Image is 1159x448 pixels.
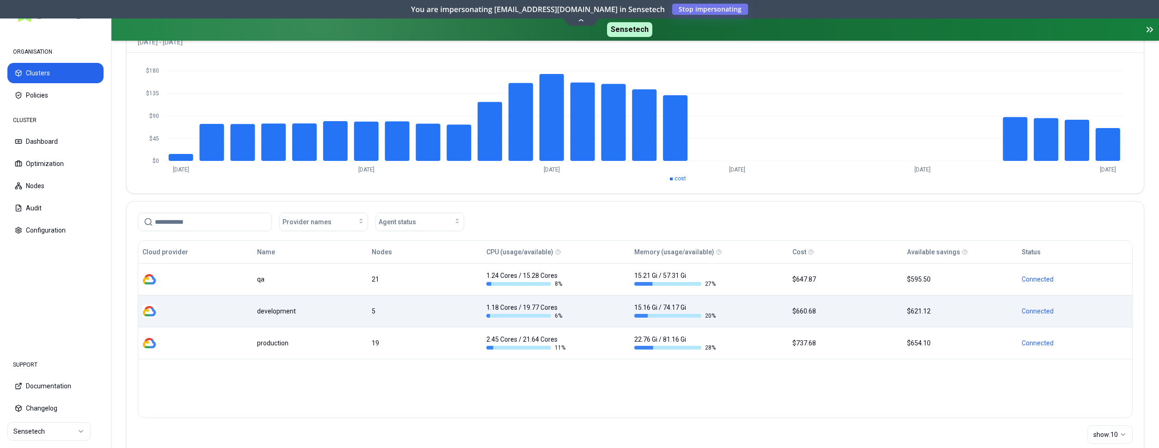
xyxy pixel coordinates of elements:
div: Connected [1022,307,1128,316]
button: Provider names [279,213,368,231]
button: Memory (usage/available) [634,243,714,261]
img: gcp [142,272,156,286]
span: Sensetech [607,22,652,37]
div: 1.18 Cores / 19.77 Cores [486,303,568,319]
div: $621.12 [907,307,1013,316]
div: 21 [372,275,478,284]
div: development [257,307,363,316]
div: 1.24 Cores / 15.28 Cores [486,271,568,288]
div: production [257,338,363,348]
div: 19 [372,338,478,348]
div: 5 [372,307,478,316]
tspan: [DATE] [358,166,374,173]
div: qa [257,275,363,284]
button: Clusters [7,63,104,83]
tspan: [DATE] [914,166,931,173]
div: $660.68 [792,307,899,316]
div: $737.68 [792,338,899,348]
tspan: $0 [153,158,159,164]
div: 28 % [634,344,716,351]
div: 27 % [634,280,716,288]
div: 15.16 Gi / 74.17 Gi [634,303,716,319]
div: Status [1022,247,1041,257]
button: Dashboard [7,131,104,152]
div: 8 % [486,280,568,288]
div: 22.76 Gi / 81.16 Gi [634,335,716,351]
span: Agent status [379,217,416,227]
div: 20 % [634,312,716,319]
button: Cloud provider [142,243,188,261]
button: Optimization [7,153,104,174]
button: CPU (usage/available) [486,243,553,261]
button: Name [257,243,275,261]
button: Cost [792,243,806,261]
button: Agent status [375,213,464,231]
tspan: $180 [146,68,159,74]
tspan: $90 [149,113,159,119]
tspan: [DATE] [1100,166,1116,173]
tspan: $45 [149,135,159,142]
div: 11 % [486,344,568,351]
span: cost [675,175,686,182]
button: Nodes [372,243,392,261]
tspan: [DATE] [544,166,560,173]
div: Connected [1022,338,1128,348]
div: SUPPORT [7,356,104,374]
tspan: [DATE] [173,166,189,173]
img: gcp [142,304,156,318]
div: ORGANISATION [7,43,104,61]
div: 2.45 Cores / 21.64 Cores [486,335,568,351]
button: Audit [7,198,104,218]
button: Configuration [7,220,104,240]
div: $595.50 [907,275,1013,284]
img: gcp [142,336,156,350]
span: Provider names [282,217,331,227]
tspan: $135 [146,90,159,97]
button: Nodes [7,176,104,196]
div: 6 % [486,312,568,319]
button: Changelog [7,398,104,418]
div: Connected [1022,275,1128,284]
button: Documentation [7,376,104,396]
button: Policies [7,85,104,105]
p: [DATE] - [DATE] [138,37,183,47]
button: Available savings [907,243,960,261]
div: CLUSTER [7,111,104,129]
div: $647.87 [792,275,899,284]
div: 15.21 Gi / 57.31 Gi [634,271,716,288]
tspan: [DATE] [729,166,745,173]
div: $654.10 [907,338,1013,348]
